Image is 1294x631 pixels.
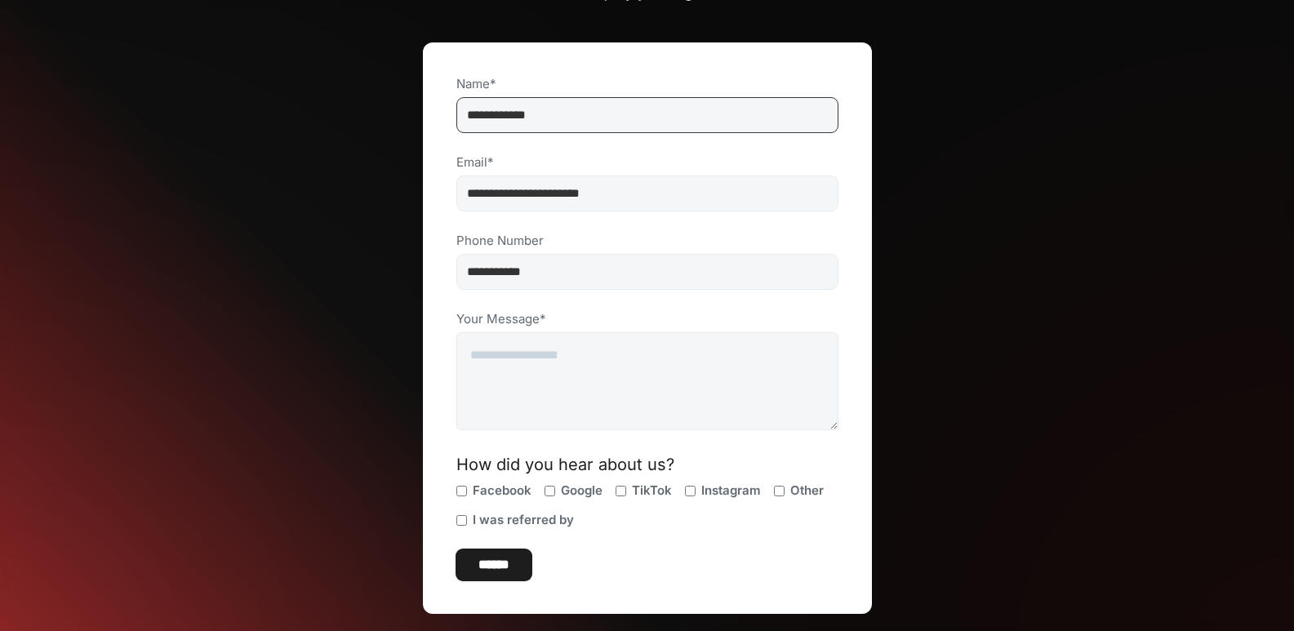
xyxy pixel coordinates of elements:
[473,512,574,528] span: I was referred by
[456,311,838,327] label: Your Message*
[545,486,555,496] input: Google
[473,482,531,499] span: Facebook
[774,486,785,496] input: Other
[456,76,838,92] label: Name*
[456,75,839,581] form: Contact Us Form (Contact Us Page)
[790,482,824,499] span: Other
[685,486,696,496] input: Instagram
[456,233,838,249] label: Phone Number
[632,482,672,499] span: TikTok
[616,486,626,496] input: TikTok
[456,515,467,526] input: I was referred by
[456,154,838,171] label: Email*
[701,482,761,499] span: Instagram
[456,486,467,496] input: Facebook
[561,482,603,499] span: Google
[456,456,838,473] div: How did you hear about us?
